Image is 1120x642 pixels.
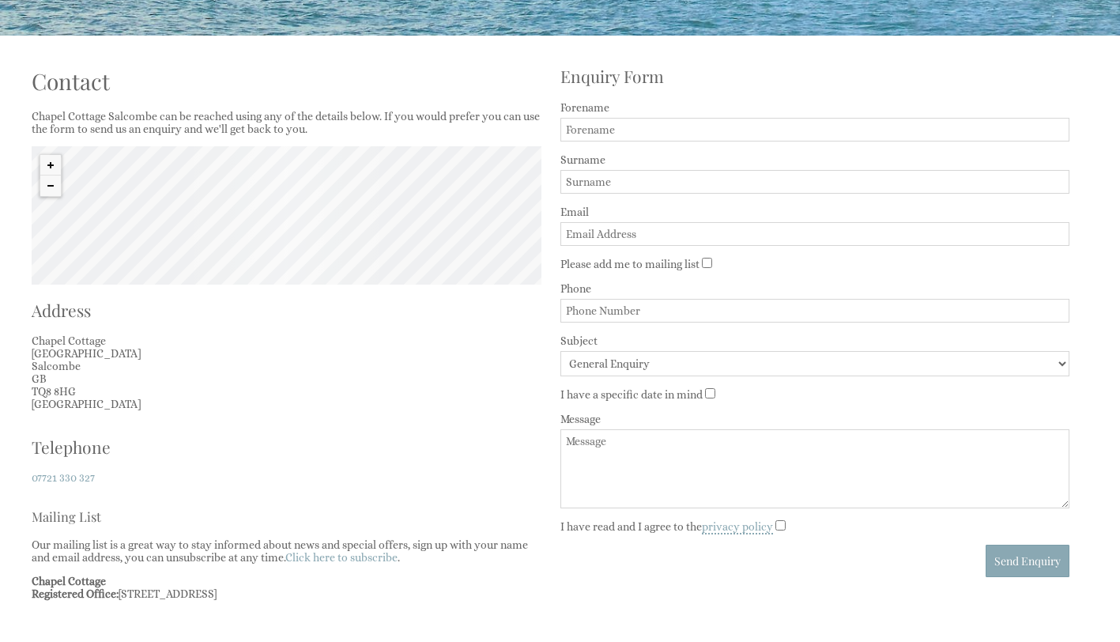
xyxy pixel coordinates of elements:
h3: Mailing List [32,508,541,525]
label: I have read and I agree to the [560,520,773,533]
input: Email Address [560,222,1070,246]
label: Email [560,206,1070,218]
canvas: Map [32,146,541,285]
a: privacy policy [702,520,773,534]
label: Message [560,413,1070,425]
input: Phone Number [560,299,1070,323]
p: [STREET_ADDRESS] [32,575,541,600]
label: Subject [560,334,1070,347]
p: Our mailing list is a great way to stay informed about news and special offers, sign up with your... [32,538,541,564]
label: Surname [560,153,1070,166]
strong: Registered Office: [32,587,119,600]
input: Surname [560,170,1070,194]
h2: Enquiry Form [560,65,1070,87]
button: Zoom in [40,155,61,176]
h2: Telephone [32,436,267,458]
strong: Chapel Cottage [32,575,106,587]
input: Forename [560,118,1070,142]
label: I have a specific date in mind [560,388,703,401]
a: Click here to subscribe [285,551,398,564]
label: Forename [560,101,1070,114]
button: Zoom out [40,176,61,196]
h1: Contact [32,66,541,96]
p: Chapel Cottage Salcombe can be reached using any of the details below. If you would prefer you ca... [32,110,541,135]
label: Phone [560,282,1070,295]
a: 07721 330 327 [32,471,95,484]
h2: Address [32,299,541,321]
button: Send Enquiry [986,545,1069,577]
label: Please add me to mailing list [560,258,700,270]
p: Chapel Cottage [GEOGRAPHIC_DATA] Salcombe GB TQ8 8HG [GEOGRAPHIC_DATA] [32,334,541,410]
